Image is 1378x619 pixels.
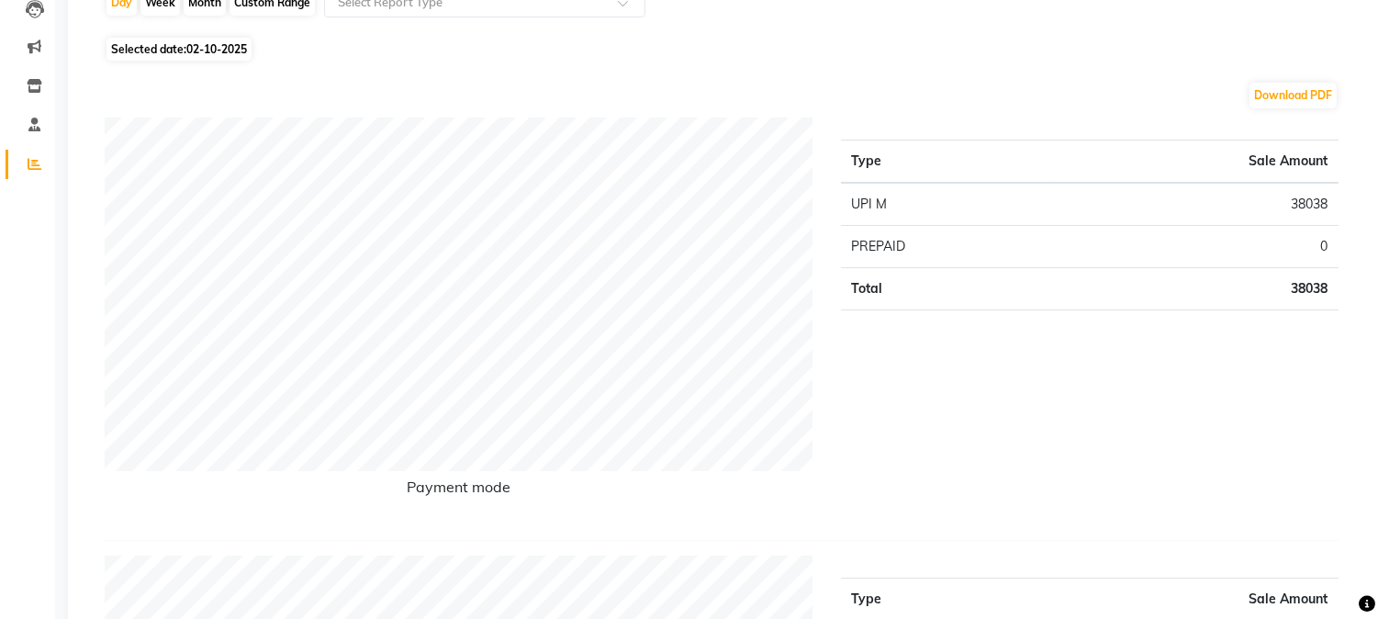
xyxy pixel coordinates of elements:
[841,141,1055,184] th: Type
[1055,141,1339,184] th: Sale Amount
[106,38,252,61] span: Selected date:
[1249,83,1337,108] button: Download PDF
[841,226,1055,268] td: PREPAID
[841,268,1055,310] td: Total
[105,478,813,503] h6: Payment mode
[1055,183,1339,226] td: 38038
[1055,268,1339,310] td: 38038
[186,42,247,56] span: 02-10-2025
[841,183,1055,226] td: UPI M
[1055,226,1339,268] td: 0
